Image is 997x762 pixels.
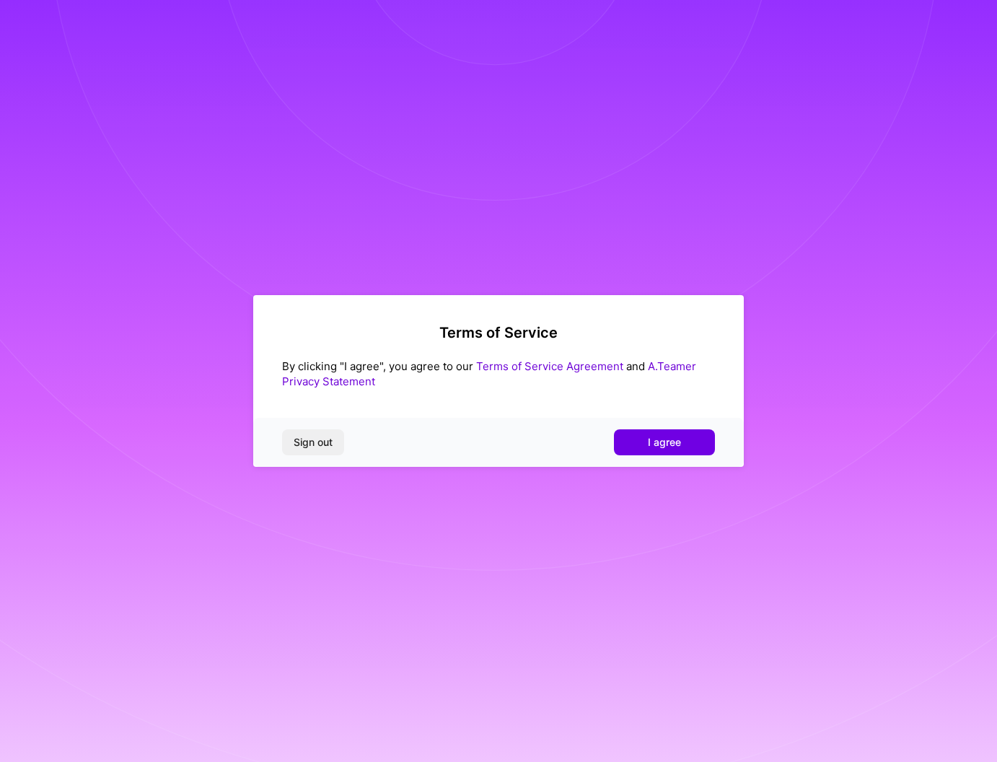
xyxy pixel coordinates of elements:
[282,359,715,389] div: By clicking "I agree", you agree to our and
[614,429,715,455] button: I agree
[294,435,333,450] span: Sign out
[648,435,681,450] span: I agree
[282,324,715,341] h2: Terms of Service
[476,359,623,373] a: Terms of Service Agreement
[282,429,344,455] button: Sign out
